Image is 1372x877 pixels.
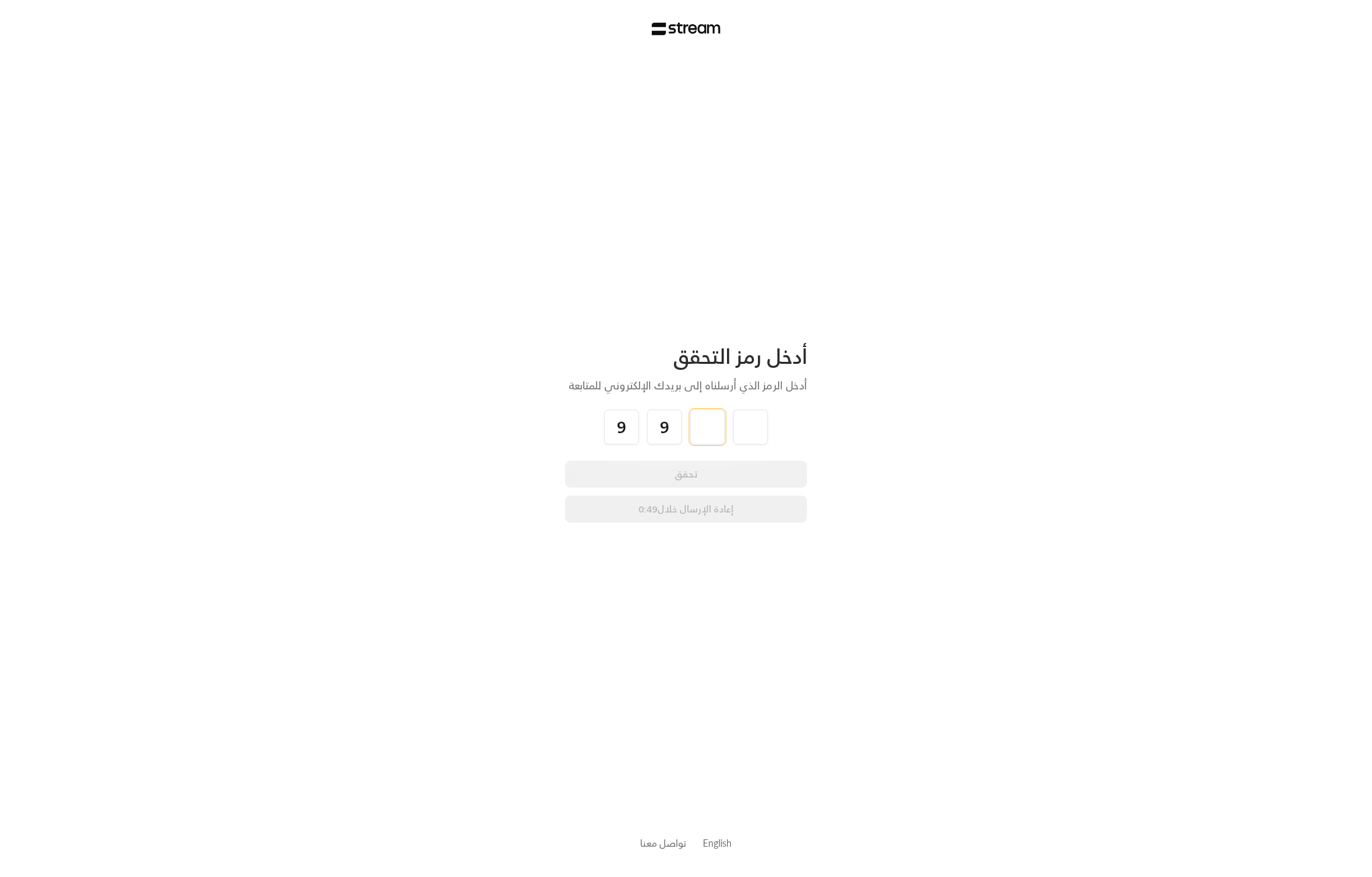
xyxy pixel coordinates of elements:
[703,831,732,855] a: English
[565,344,807,369] div: أدخل رمز التحقق
[652,22,721,36] img: Stream Logo
[640,836,687,850] button: تواصل معنا
[640,835,687,851] a: تواصل معنا
[565,377,807,393] div: أدخل الرمز الذي أرسلناه إلى بريدك الإلكتروني للمتابعة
